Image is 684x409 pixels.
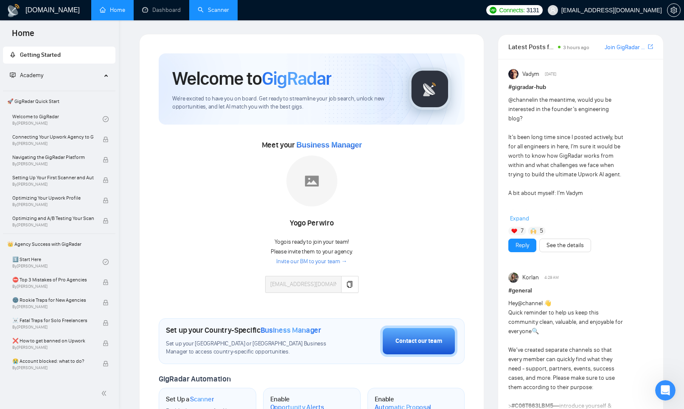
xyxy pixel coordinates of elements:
span: ⛔ Top 3 Mistakes of Pro Agencies [12,275,94,284]
span: Yogo is ready to join your team! [275,238,349,245]
span: rocket [10,52,16,58]
span: Business Manager [261,326,321,335]
li: Getting Started [3,47,115,64]
span: Korlan [522,273,539,282]
span: export [648,43,653,50]
span: By [PERSON_NAME] [12,304,94,309]
span: 🔓 Unblocked cases: review [12,377,94,386]
span: @channel [508,96,533,103]
a: export [648,43,653,51]
span: By [PERSON_NAME] [12,141,94,146]
span: ☠️ Fatal Traps for Solo Freelancers [12,316,94,325]
span: We're excited to have you on board. Get ready to streamline your job search, unlock new opportuni... [172,95,395,111]
span: Please invite them to your agency. [271,248,353,255]
a: Join GigRadar Slack Community [605,43,646,52]
h1: Welcome to [172,67,331,90]
span: By [PERSON_NAME] [12,161,94,167]
button: Contact our team [380,326,457,357]
span: check-circle [103,116,109,122]
span: check-circle [103,259,109,265]
span: Connecting Your Upwork Agency to GigRadar [12,133,94,141]
span: Vadym [522,70,539,79]
button: Reply [508,239,536,252]
span: lock [103,340,109,346]
span: GigRadar [262,67,331,90]
span: 🔍 [532,328,539,335]
span: Latest Posts from the GigRadar Community [508,42,555,52]
a: searchScanner [198,6,229,14]
span: Meet your [262,140,362,150]
span: lock [103,157,109,163]
img: 🙌 [530,228,536,234]
span: lock [103,136,109,142]
span: ❌ How to get banned on Upwork [12,337,94,345]
img: gigradar-logo.png [409,68,451,110]
span: Set up your [GEOGRAPHIC_DATA] or [GEOGRAPHIC_DATA] Business Manager to access country-specific op... [166,340,338,356]
h1: Set Up a [166,395,214,403]
span: 7 [521,227,524,235]
img: logo [7,4,20,17]
a: homeHome [100,6,125,14]
img: Korlan [508,273,519,283]
span: fund-projection-screen [10,72,16,78]
span: lock [103,198,109,203]
span: user [550,7,556,13]
a: Welcome to GigRadarBy[PERSON_NAME] [12,110,103,128]
span: @channel [518,300,543,307]
span: By [PERSON_NAME] [12,182,94,187]
span: Business Manager [297,141,362,149]
button: setting [667,3,681,17]
span: Setting Up Your First Scanner and Auto-Bidder [12,173,94,182]
span: By [PERSON_NAME] [12,365,94,370]
a: 1️⃣ Start HereBy[PERSON_NAME] [12,253,103,271]
img: upwork-logo.png [490,7,496,14]
span: 🚀 GigRadar Quick Start [4,93,115,110]
span: By [PERSON_NAME] [12,284,94,289]
span: By [PERSON_NAME] [12,202,94,207]
span: lock [103,320,109,326]
img: Vadym [508,69,519,79]
span: Academy [10,72,43,79]
div: Yogo Perwiro [265,216,359,231]
span: lock [103,279,109,285]
img: placeholder.png [286,156,337,206]
span: By [PERSON_NAME] [12,325,94,330]
span: lock [103,218,109,224]
h1: Set up your Country-Specific [166,326,321,335]
span: Optimizing and A/B Testing Your Scanner for Better Results [12,214,94,223]
button: copy [341,276,358,293]
h1: # gigradar-hub [508,83,653,92]
span: By [PERSON_NAME] [12,223,94,228]
span: 🌚 Rookie Traps for New Agencies [12,296,94,304]
span: By [PERSON_NAME] [12,345,94,350]
span: Getting Started [20,51,61,58]
span: Expand [510,215,529,222]
span: [DATE] [545,70,556,78]
span: 👋 [544,300,551,307]
span: Optimizing Your Upwork Profile [12,194,94,202]
a: dashboardDashboard [142,6,181,14]
button: See the details [539,239,591,252]
span: Scanner [190,395,214,403]
div: Contact our team [395,337,442,346]
span: Connects: [499,6,524,15]
span: lock [103,177,109,183]
span: 3131 [527,6,539,15]
a: Reply [516,241,529,250]
span: copy [346,281,353,288]
img: ❤️ [511,228,517,234]
span: 5 [540,227,543,235]
a: setting [667,7,681,14]
a: See the details [547,241,584,250]
span: 👑 Agency Success with GigRadar [4,236,115,253]
span: 3 hours ago [563,45,589,50]
span: Home [5,27,41,45]
span: 4:29 AM [544,274,559,281]
a: Invite our BM to your team → [276,258,347,266]
iframe: Intercom live chat [655,380,676,401]
span: lock [103,361,109,367]
span: 😭 Account blocked: what to do? [12,357,94,365]
span: GigRadar Automation [159,374,230,384]
span: lock [103,300,109,306]
span: Navigating the GigRadar Platform [12,153,94,161]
